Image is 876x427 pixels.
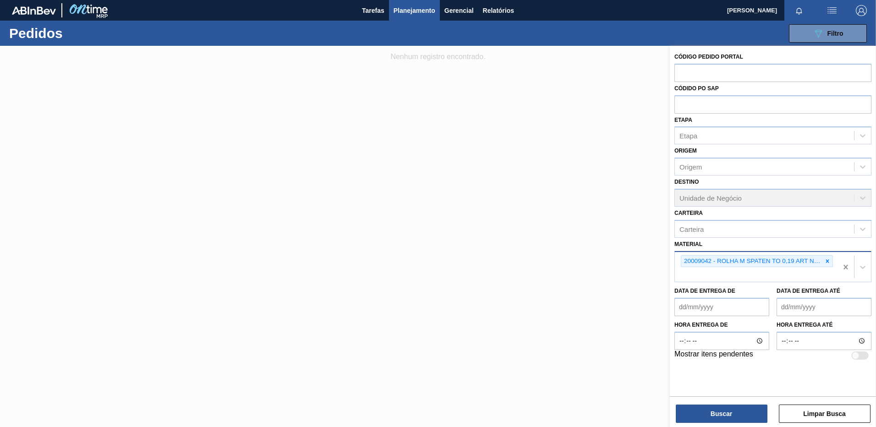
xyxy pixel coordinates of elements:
[679,132,697,140] div: Etapa
[777,298,871,316] input: dd/mm/yyyy
[856,5,867,16] img: Logout
[674,241,702,247] label: Material
[674,350,753,361] label: Mostrar itens pendentes
[483,5,514,16] span: Relatórios
[444,5,474,16] span: Gerencial
[674,85,719,92] label: Códido PO SAP
[674,148,697,154] label: Origem
[394,5,435,16] span: Planejamento
[827,5,838,16] img: userActions
[777,318,871,332] label: Hora entrega até
[679,225,704,233] div: Carteira
[674,210,703,216] label: Carteira
[674,298,769,316] input: dd/mm/yyyy
[362,5,384,16] span: Tarefas
[674,117,692,123] label: Etapa
[777,288,840,294] label: Data de Entrega até
[674,318,769,332] label: Hora entrega de
[681,256,822,267] div: 20009042 - ROLHA M SPATEN TO 0,19 ART NV 2024 CX10M
[674,288,735,294] label: Data de Entrega de
[784,4,814,17] button: Notificações
[789,24,867,43] button: Filtro
[827,30,843,37] span: Filtro
[674,54,743,60] label: Código Pedido Portal
[9,28,146,38] h1: Pedidos
[12,6,56,15] img: TNhmsLtSVTkK8tSr43FrP2fwEKptu5GPRR3wAAAABJRU5ErkJggg==
[679,163,702,171] div: Origem
[674,179,699,185] label: Destino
